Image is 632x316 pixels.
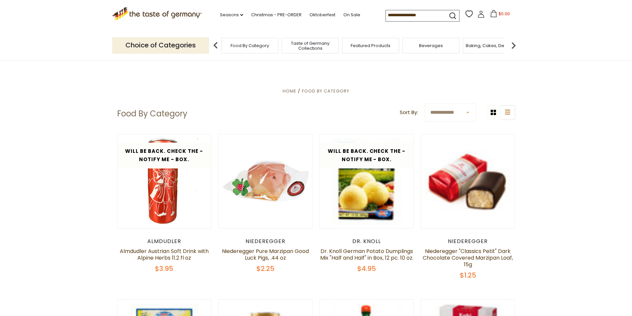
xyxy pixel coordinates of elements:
[120,247,209,262] a: Almdudler Austrian Soft Drink with Alpine Herbs 11.2 fl oz
[423,247,513,268] a: Niederegger "Classics Petit" Dark Chocolate Covered Marzipan Loaf, 15g
[400,108,418,117] label: Sort By:
[256,264,274,273] span: $2.25
[320,247,413,262] a: Dr. Knoll German Potato Dumplings Mix "Half and Half" in Box, 12 pc. 10 oz.
[302,88,349,94] a: Food By Category
[112,37,209,53] p: Choice of Categories
[419,43,443,48] a: Beverages
[251,11,302,19] a: Christmas - PRE-ORDER
[310,11,335,19] a: Oktoberfest
[320,134,414,228] img: Dr. Knoll German Potato Dumplings Mix "Half and Half" in Box, 12 pc. 10 oz.
[283,88,297,94] a: Home
[117,238,212,245] div: Almdudler
[343,11,360,19] a: On Sale
[284,41,337,51] a: Taste of Germany Collections
[222,247,309,262] a: Niederegger Pure Marzipan Good Luck Pigs, .44 oz
[499,11,510,17] span: $0.00
[507,39,520,52] img: next arrow
[466,43,517,48] a: Baking, Cakes, Desserts
[357,264,376,273] span: $4.95
[486,10,514,20] button: $0.00
[219,134,313,228] img: Niederegger Pure Marzipan Good Luck Pigs, .44 oz
[220,11,243,19] a: Seasons
[117,134,211,228] img: Almdudler Austrian Soft Drink with Alpine Herbs 11.2 fl oz
[319,238,414,245] div: Dr. Knoll
[117,109,187,119] h1: Food By Category
[209,39,222,52] img: previous arrow
[231,43,269,48] a: Food By Category
[218,238,313,245] div: Niederegger
[421,146,515,216] img: Niederegger "Classics Petit" Dark Chocolate Covered Marzipan Loaf, 15g
[351,43,390,48] a: Featured Products
[421,238,515,245] div: Niederegger
[155,264,173,273] span: $3.95
[460,271,476,280] span: $1.25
